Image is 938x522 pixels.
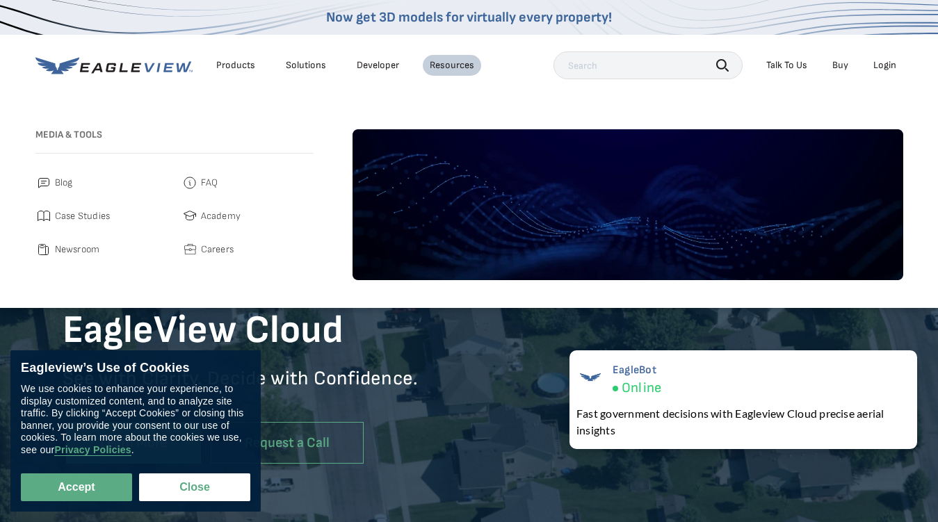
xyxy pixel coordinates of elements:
[873,59,896,72] div: Login
[469,228,876,458] iframe: Eagleview Cloud Overview
[211,422,364,464] a: Request a Call
[353,129,903,280] img: default-image.webp
[181,174,198,191] img: faq.svg
[326,9,612,26] a: Now get 3D models for virtually every property!
[21,383,250,456] div: We use cookies to enhance your experience, to display customized content, and to analyze site tra...
[201,241,234,258] span: Careers
[766,59,807,72] div: Talk To Us
[576,364,604,391] img: EagleBot
[35,241,168,258] a: Newsroom
[181,241,314,258] a: Careers
[201,208,241,225] span: Academy
[55,241,100,258] span: Newsroom
[613,364,661,377] span: EagleBot
[35,241,52,258] img: newsroom.svg
[622,380,661,397] span: Online
[216,59,255,72] div: Products
[55,208,111,225] span: Case Studies
[35,174,168,191] a: Blog
[21,473,132,501] button: Accept
[357,59,399,72] a: Developer
[181,208,314,225] a: Academy
[63,307,469,355] h1: EagleView Cloud
[63,366,469,411] p: See with Clarity. Decide with Confidence.
[201,174,218,191] span: FAQ
[21,361,250,376] div: Eagleview’s Use of Cookies
[181,174,314,191] a: FAQ
[553,51,743,79] input: Search
[35,129,314,141] h3: Media & Tools
[286,59,326,72] div: Solutions
[832,59,848,72] a: Buy
[139,473,250,501] button: Close
[35,208,52,225] img: case_studies.svg
[35,174,52,191] img: blog.svg
[576,405,910,439] div: Fast government decisions with Eagleview Cloud precise aerial insights
[35,208,168,225] a: Case Studies
[55,174,73,191] span: Blog
[181,208,198,225] img: academy.svg
[430,59,474,72] div: Resources
[54,444,131,456] a: Privacy Policies
[181,241,198,258] img: careers.svg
